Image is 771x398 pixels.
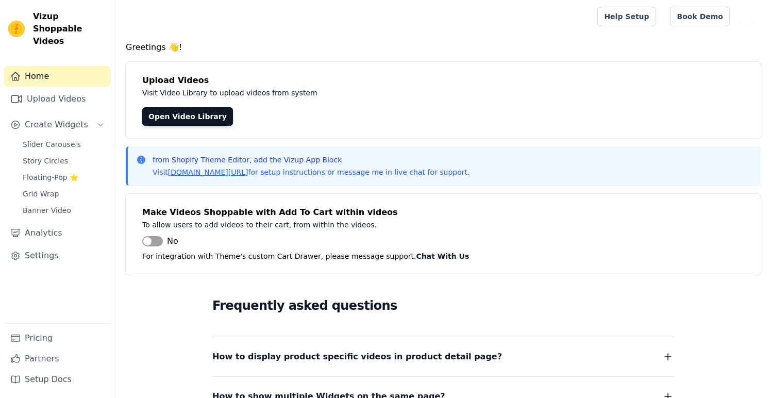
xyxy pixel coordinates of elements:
[126,41,761,54] h4: Greetings 👋!
[142,87,604,99] p: Visit Video Library to upload videos from system
[16,203,111,218] a: Banner Video
[23,205,71,215] span: Banner Video
[4,245,111,266] a: Settings
[23,156,68,166] span: Story Circles
[167,235,178,247] span: No
[142,107,233,126] a: Open Video Library
[212,350,502,364] span: How to display product specific videos in product detail page?
[23,189,59,199] span: Grid Wrap
[4,89,111,109] a: Upload Videos
[23,172,78,183] span: Floating-Pop ⭐
[16,137,111,152] a: Slider Carousels
[16,170,111,185] a: Floating-Pop ⭐
[212,350,674,364] button: How to display product specific videos in product detail page?
[153,155,470,165] p: from Shopify Theme Editor, add the Vizup App Block
[8,21,25,37] img: Vizup
[212,295,674,316] h2: Frequently asked questions
[142,235,178,247] button: No
[142,250,744,262] p: For integration with Theme's custom Cart Drawer, please message support.
[4,66,111,87] a: Home
[168,168,248,176] a: [DOMAIN_NAME][URL]
[33,10,107,47] span: Vizup Shoppable Videos
[4,114,111,135] button: Create Widgets
[597,7,656,26] a: Help Setup
[416,250,470,262] button: Chat With Us
[16,187,111,201] a: Grid Wrap
[142,206,744,219] h4: Make Videos Shoppable with Add To Cart within videos
[16,154,111,168] a: Story Circles
[142,219,604,231] p: To allow users to add videos to their cart, from within the videos.
[4,349,111,369] a: Partners
[153,167,470,177] p: Visit for setup instructions or message me in live chat for support.
[4,223,111,243] a: Analytics
[4,328,111,349] a: Pricing
[142,74,744,87] h4: Upload Videos
[4,369,111,390] a: Setup Docs
[23,139,81,150] span: Slider Carousels
[671,7,730,26] a: Book Demo
[25,119,88,131] span: Create Widgets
